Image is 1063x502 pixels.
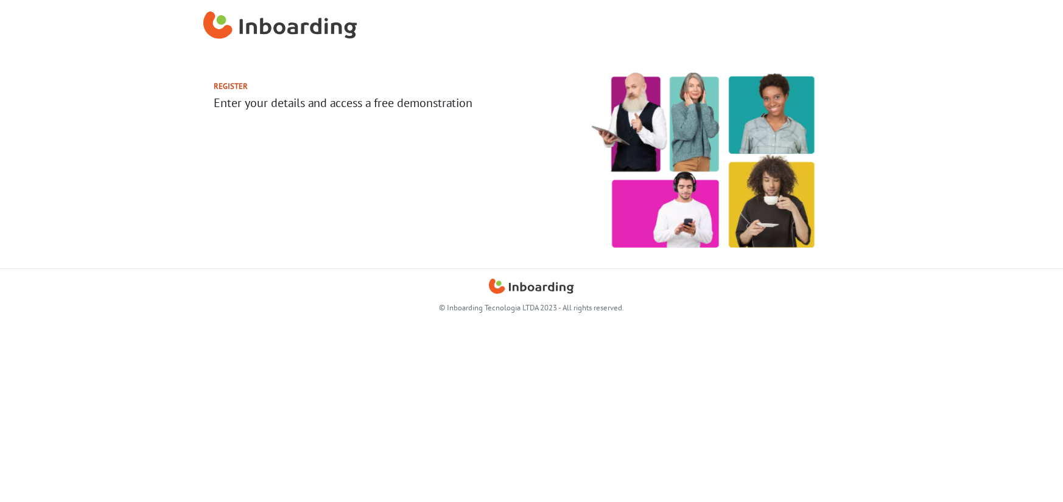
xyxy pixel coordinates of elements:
img: Inboarding - inclusive employee experience [574,52,837,268]
img: Inboarding Home [203,8,357,44]
h2: Register [214,82,502,91]
iframe: Form 0 [214,120,502,211]
a: Inboarding Home Page [489,279,575,297]
a: Inboarding Home Page [203,5,357,47]
h3: Enter your details and access a free demonstration [214,96,502,110]
img: Inboarding [489,279,575,297]
p: © Inboarding Tecnologia LTDA 2023 - All rights reserved. [194,302,869,313]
